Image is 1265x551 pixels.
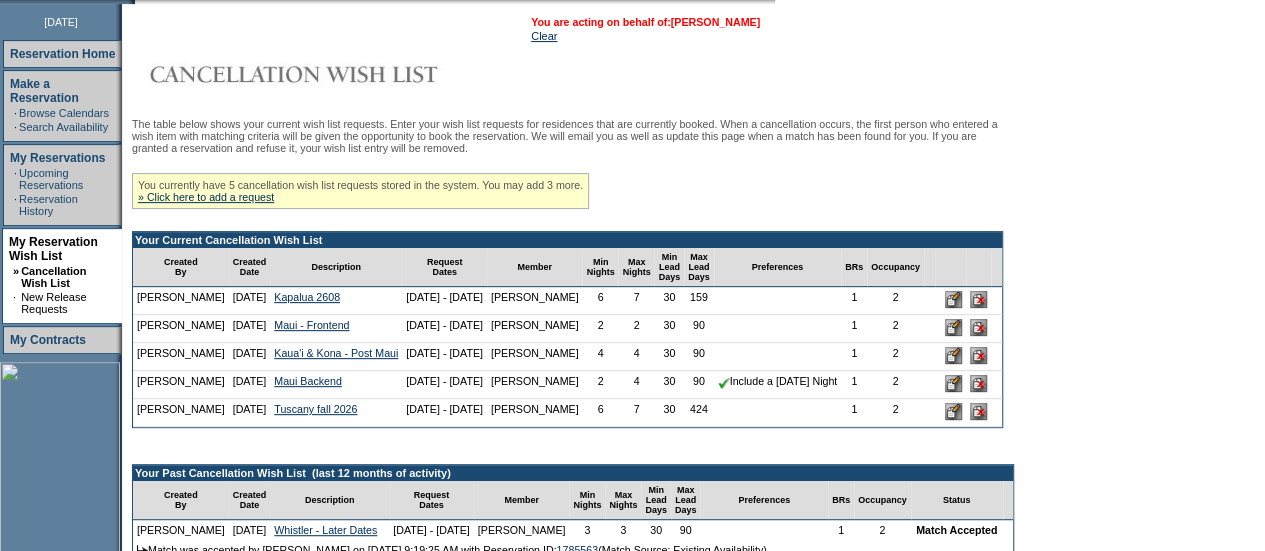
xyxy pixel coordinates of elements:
td: 2 [582,371,618,399]
td: 424 [684,399,714,427]
input: Delete this Request [970,347,987,364]
td: 1 [841,399,867,427]
td: 6 [582,287,618,315]
input: Delete this Request [970,319,987,336]
input: Delete this Request [970,375,987,392]
td: 2 [854,520,911,540]
a: Reservation Home [10,47,115,61]
a: Reservation History [19,193,78,217]
a: My Contracts [10,333,86,347]
td: Created By [133,481,229,520]
td: Preferences [714,248,842,287]
td: 90 [684,343,714,371]
td: Occupancy [854,481,911,520]
td: Max Lead Days [671,481,701,520]
td: · [14,121,17,133]
td: 7 [618,399,654,427]
td: 6 [582,399,618,427]
input: Edit this Request [945,291,962,308]
a: Search Availability [19,121,108,133]
nobr: [DATE] - [DATE] [406,347,483,359]
td: 2 [867,343,924,371]
td: 7 [618,287,654,315]
td: 1 [828,520,854,540]
td: 2 [867,315,924,343]
nobr: Include a [DATE] Night [718,375,838,387]
td: 30 [654,371,684,399]
td: 2 [582,315,618,343]
td: 3 [605,520,641,540]
a: New Release Requests [21,291,86,315]
span: You are acting on behalf of: [531,16,760,28]
td: 2 [867,371,924,399]
td: Created By [133,248,229,287]
td: 1 [841,315,867,343]
td: [PERSON_NAME] [487,287,583,315]
a: Whistler - Later Dates [274,524,377,536]
td: Preferences [700,481,828,520]
td: [PERSON_NAME] [133,520,229,540]
td: BRs [828,481,854,520]
td: 2 [867,287,924,315]
input: Edit this Request [945,319,962,336]
td: Min Nights [582,248,618,287]
td: [PERSON_NAME] [487,399,583,427]
td: Min Nights [569,481,605,520]
div: You currently have 5 cancellation wish list requests stored in the system. You may add 3 more. [132,173,589,209]
a: Cancellation Wish List [21,265,86,289]
a: Browse Calendars [19,107,109,119]
td: Min Lead Days [641,481,671,520]
td: Request Dates [402,248,487,287]
nobr: [DATE] - [DATE] [406,375,483,387]
td: Max Lead Days [684,248,714,287]
nobr: [DATE] - [DATE] [393,524,470,536]
input: Delete this Request [970,291,987,308]
td: [DATE] [229,371,271,399]
input: Edit this Request [945,347,962,364]
td: 90 [684,371,714,399]
td: [DATE] [229,287,271,315]
td: Member [487,248,583,287]
a: My Reservations [10,151,105,165]
td: 4 [618,371,654,399]
td: [PERSON_NAME] [474,520,570,540]
td: 4 [618,343,654,371]
td: [PERSON_NAME] [133,287,229,315]
td: 159 [684,287,714,315]
a: » Click here to add a request [138,191,274,203]
a: Upcoming Reservations [19,167,83,191]
td: Created Date [229,481,271,520]
td: 30 [641,520,671,540]
td: [PERSON_NAME] [487,343,583,371]
td: 1 [841,287,867,315]
td: [PERSON_NAME] [487,371,583,399]
td: 30 [654,315,684,343]
td: 3 [569,520,605,540]
td: Max Nights [618,248,654,287]
td: Description [270,248,402,287]
td: Request Dates [389,481,474,520]
td: 30 [654,343,684,371]
td: 90 [671,520,701,540]
td: 30 [654,399,684,427]
td: [PERSON_NAME] [133,343,229,371]
td: Your Current Cancellation Wish List [133,232,1002,248]
nobr: Match Accepted [916,524,997,536]
td: [PERSON_NAME] [487,315,583,343]
a: Kapalua 2608 [274,291,340,303]
input: Delete this Request [970,403,987,420]
img: Cancellation Wish List [132,54,532,94]
td: 4 [582,343,618,371]
td: [PERSON_NAME] [133,399,229,427]
td: Max Nights [605,481,641,520]
td: Status [911,481,1003,520]
td: 2 [867,399,924,427]
a: Maui - Frontend [274,319,349,331]
td: Min Lead Days [654,248,684,287]
td: · [14,193,17,217]
td: Created Date [229,248,271,287]
nobr: [DATE] - [DATE] [406,319,483,331]
a: Kaua'i & Kona - Post Maui [274,347,398,359]
td: [PERSON_NAME] [133,371,229,399]
td: [DATE] [229,399,271,427]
